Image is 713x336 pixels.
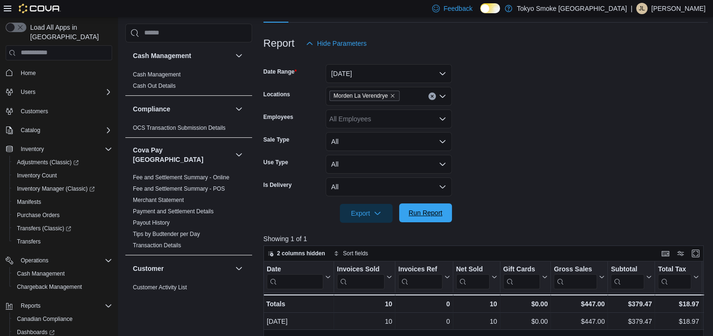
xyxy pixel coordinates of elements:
button: Total Tax [658,265,699,289]
div: 10 [456,298,497,310]
button: Reports [2,299,116,312]
span: Hide Parameters [317,39,367,48]
span: Payment and Settlement Details [133,208,213,215]
button: All [326,132,452,151]
p: Showing 1 of 1 [263,234,708,244]
div: $447.00 [554,316,605,327]
a: Fee and Settlement Summary - Online [133,174,229,181]
h3: Compliance [133,104,170,114]
div: $447.00 [554,298,605,310]
h3: Report [263,38,295,49]
h3: Cash Management [133,51,191,60]
button: Cash Management [133,51,231,60]
span: Adjustments (Classic) [17,159,79,166]
span: Inventory Manager (Classic) [17,185,95,193]
span: Fee and Settlement Summary - Online [133,174,229,181]
span: Inventory Count [17,172,57,179]
button: Inventory [17,143,48,155]
button: Clear input [428,92,436,100]
div: Net Sold [456,265,489,274]
span: Morden La Verendrye [334,91,388,101]
button: All [326,155,452,174]
span: Export [345,204,387,223]
a: Manifests [13,196,45,208]
button: Invoices Sold [337,265,392,289]
div: Invoices Sold [337,265,385,289]
a: Chargeback Management [13,281,86,293]
span: Inventory Manager (Classic) [13,183,112,194]
span: Feedback [443,4,472,13]
span: Purchase Orders [17,211,60,219]
a: OCS Transaction Submission Details [133,125,226,131]
button: Customers [2,104,116,118]
button: Reports [17,300,44,311]
span: Canadian Compliance [17,315,73,323]
div: 0 [398,298,450,310]
span: Customer Activity List [133,284,187,291]
div: $18.97 [658,316,699,327]
span: Inventory [17,143,112,155]
span: Inventory [21,145,44,153]
div: Gross Sales [554,265,597,289]
div: Cash Management [125,69,252,95]
span: Transaction Details [133,242,181,249]
button: Customer [133,264,231,273]
span: Manifests [13,196,112,208]
span: Catalog [17,125,112,136]
button: Sort fields [330,248,372,259]
a: Tips by Budtender per Day [133,231,200,237]
a: Customer Activity List [133,284,187,291]
button: Cash Management [233,50,245,61]
p: Tokyo Smoke [GEOGRAPHIC_DATA] [517,3,627,14]
a: Cash Management [13,268,68,279]
span: Load All Apps in [GEOGRAPHIC_DATA] [26,23,112,42]
div: Jennifer Lamont [636,3,647,14]
a: Payout History [133,219,170,226]
p: | [631,3,632,14]
button: Chargeback Management [9,280,116,294]
a: Transfers [13,236,44,247]
button: Operations [17,255,52,266]
button: Export [340,204,393,223]
button: Customer [233,263,245,274]
button: Compliance [233,103,245,115]
span: Reports [17,300,112,311]
button: Users [2,85,116,99]
a: Transfers (Classic) [9,222,116,235]
h3: Customer [133,264,164,273]
span: Cash Management [133,71,180,78]
span: Tips by Budtender per Day [133,230,200,238]
button: Open list of options [439,92,446,100]
button: Inventory Count [9,169,116,182]
span: Reports [21,302,41,310]
span: Users [17,86,112,98]
button: Manifests [9,195,116,209]
button: Catalog [2,124,116,137]
a: Cash Out Details [133,83,176,89]
span: 2 columns hidden [277,250,325,257]
span: Morden La Verendrye [329,91,400,101]
span: Transfers [13,236,112,247]
div: 10 [337,298,392,310]
div: Gift Card Sales [503,265,540,289]
label: Use Type [263,159,288,166]
a: Fee and Settlement Summary - POS [133,185,225,192]
img: Cova [19,4,61,13]
a: Payment and Settlement Details [133,208,213,215]
a: Inventory Manager (Classic) [13,183,98,194]
label: Sale Type [263,136,289,143]
button: Transfers [9,235,116,248]
span: Manifests [17,198,41,206]
span: Sort fields [343,250,368,257]
div: Totals [266,298,331,310]
button: Keyboard shortcuts [660,248,671,259]
div: Total Tax [658,265,691,274]
a: Canadian Compliance [13,313,76,325]
button: Hide Parameters [302,34,370,53]
button: Date [267,265,331,289]
span: Dashboards [17,328,55,336]
div: Gross Sales [554,265,597,274]
div: $0.00 [503,316,548,327]
span: Cash Out Details [133,82,176,90]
